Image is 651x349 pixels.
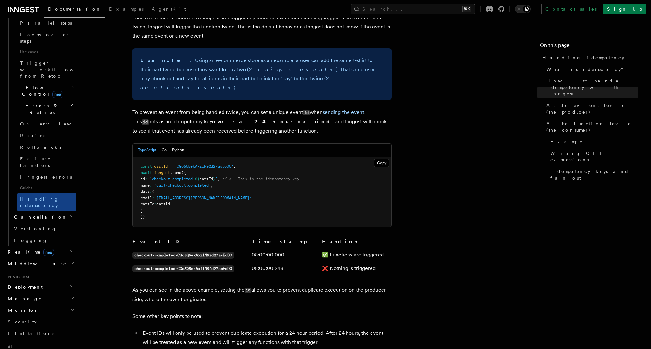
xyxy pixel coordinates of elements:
code: id [245,288,251,293]
span: [EMAIL_ADDRESS][PERSON_NAME][DOMAIN_NAME]' [156,196,252,200]
span: ; [234,164,236,169]
p: Each event that is received by Inngest will trigger any functions with that matching trigger. If ... [132,13,392,40]
span: Limitations [8,331,54,336]
button: Realtimenew [5,246,76,258]
td: 08:00:00.248 [249,262,319,275]
span: // <-- This is the idempotency key [222,177,299,181]
span: Rollbacks [20,145,61,150]
p: As you can see in the above example, setting the allows you to prevent duplicate execution on the... [132,286,392,304]
span: Inngest errors [20,174,72,180]
span: Examples [109,6,144,12]
button: Flow Controlnew [11,82,76,100]
code: id [303,110,310,115]
a: Inngest errors [17,171,76,183]
td: ❌ Nothing is triggered [319,262,392,275]
span: How to handle idempotency with Inngest [546,78,638,97]
a: Documentation [44,2,105,18]
p: Using an e-commerce store as an example, a user can add the same t-shirt to their cart twice beca... [140,56,384,92]
span: : [145,177,147,181]
button: Cancellation [11,211,76,223]
span: At the event level (the producer) [546,102,638,115]
button: Middleware [5,258,76,269]
code: checkout-completed-CGo5Q5ekAxilN92d27asEoDO [132,265,234,272]
a: At the event level (the producer) [544,100,638,118]
span: data [141,189,150,194]
div: Errors & Retries [11,118,76,211]
span: 'CGo5Q5ekAxilN92d27asEoDO' [175,164,234,169]
p: To prevent an event from being handled twice, you can set a unique event when . This acts as an i... [132,108,392,136]
button: Manage [5,293,76,304]
span: Overview [20,121,87,126]
span: Documentation [48,6,101,12]
strong: over a 24 hour period [212,118,335,125]
span: }) [141,214,145,219]
button: Monitor [5,304,76,316]
a: Sign Up [603,4,646,14]
span: Versioning [14,226,57,231]
h4: On this page [540,41,638,52]
a: Parallel steps [17,17,76,29]
span: name [141,183,150,188]
span: Retries [20,133,45,138]
a: Trigger workflows from Retool [17,57,76,82]
span: `checkout-completed- [150,177,195,181]
button: Errors & Retries [11,100,76,118]
code: checkout-completed-CGo5Q5ekAxilN92d27asEoDO [132,252,234,259]
span: : [154,202,156,206]
button: Go [162,144,167,157]
span: Failure handlers [20,156,51,168]
span: Deployment [5,284,43,290]
a: Limitations [5,328,76,339]
button: Search...⌘K [351,4,475,14]
a: Handling idempotency [540,52,638,63]
a: Logging [11,234,76,246]
span: At the function level (the consumer) [546,120,638,133]
span: Writing CEL expressions [550,150,638,163]
span: : [150,183,152,188]
span: Realtime [5,249,54,255]
span: Cancellation [11,214,67,220]
th: Function [319,237,392,248]
a: Idempotency keys and fan-out [548,166,638,184]
span: Errors & Retries [11,103,70,115]
th: Event ID [132,237,249,248]
span: Trigger workflows from Retool [20,60,91,79]
button: TypeScript [138,144,156,157]
span: Middleware [5,260,67,267]
span: Manage [5,295,42,302]
span: Idempotency keys and fan-out [550,168,638,181]
span: Flow Control [11,84,71,97]
code: id [142,119,149,125]
span: ` [215,177,218,181]
span: Security [8,319,37,324]
a: How to handle idempotency with Inngest [544,75,638,100]
a: Security [5,316,76,328]
a: Overview [17,118,76,130]
span: Use cases [17,47,76,57]
a: Writing CEL expressions [548,147,638,166]
span: cartId [154,164,168,169]
span: ({ [181,170,186,175]
a: Failure handlers [17,153,76,171]
span: Parallel steps [20,20,72,26]
span: cartId [156,202,170,206]
span: Guides [17,183,76,193]
span: 'cart/checkout.completed' [154,183,211,188]
a: Versioning [11,223,76,234]
kbd: ⌘K [462,6,471,12]
a: Retries [17,130,76,141]
a: Contact sales [541,4,600,14]
span: , [252,196,254,200]
span: inngest [154,170,170,175]
span: cartId [141,202,154,206]
span: } [213,177,215,181]
a: What is idempotency? [544,63,638,75]
span: : [150,189,152,194]
span: , [211,183,213,188]
span: = [170,164,172,169]
a: sending the event [323,109,364,115]
span: id [141,177,145,181]
span: What is idempotency? [546,66,628,72]
span: .send [170,170,181,175]
span: Logging [14,238,48,243]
